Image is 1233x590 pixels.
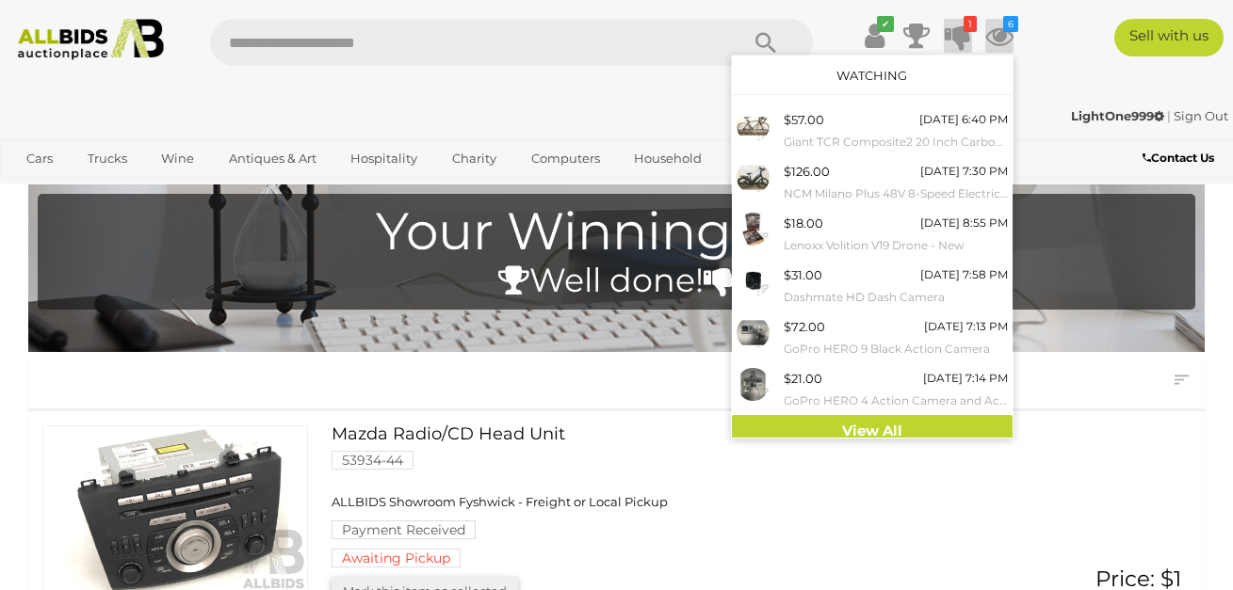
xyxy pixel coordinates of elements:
[622,143,714,174] a: Household
[732,311,1013,363] a: $72.00 [DATE] 7:13 PM GoPro HERO 9 Black Action Camera
[732,363,1013,415] a: $21.00 [DATE] 7:14 PM GoPro HERO 4 Action Camera and Accessories
[732,415,1013,448] a: View All
[964,16,977,32] i: 1
[14,174,77,205] a: Sports
[719,19,813,66] button: Search
[737,109,770,142] img: 54402-7a.jpg
[784,112,824,127] span: $57.00
[47,263,1186,299] h4: Well done!
[1167,108,1171,123] span: |
[732,104,1013,156] a: $57.00 [DATE] 6:40 PM Giant TCR Composite2 20 Inch Carbon Frame Road Bike with Aero Carbon Forks
[338,143,430,174] a: Hospitality
[1174,108,1228,123] a: Sign Out
[784,267,822,282] span: $31.00
[519,143,612,174] a: Computers
[346,425,995,566] a: Mazda Radio/CD Head Unit 53934-44 ALLBIDS Showroom Fyshwick - Freight or Local Pickup Payment Rec...
[1071,108,1167,123] a: LightOne999
[877,16,894,32] i: ✔
[1143,148,1219,168] a: Contact Us
[217,143,329,174] a: Antiques & Art
[737,161,770,194] img: 54047-17a.JPG
[724,143,808,174] a: Industrial
[924,316,1008,337] div: [DATE] 7:13 PM
[920,213,1008,233] div: [DATE] 8:55 PM
[737,213,770,246] img: 53982-19a.jpg
[784,164,830,179] span: $126.00
[784,371,822,386] span: $21.00
[1003,16,1018,32] i: 6
[1114,19,1224,56] a: Sell with us
[1143,151,1214,165] b: Contact Us
[47,203,1186,261] h1: Your Winning Bids
[732,260,1013,311] a: $31.00 [DATE] 7:58 PM Dashmate HD Dash Camera
[732,208,1013,260] a: $18.00 [DATE] 8:55 PM Lenoxx Volition V19 Drone - New
[985,19,1014,53] a: 6
[440,143,509,174] a: Charity
[784,132,1008,152] small: Giant TCR Composite2 20 Inch Carbon Frame Road Bike with Aero Carbon Forks
[9,19,173,60] img: Allbids.com.au
[732,156,1013,208] a: $126.00 [DATE] 7:30 PM NCM Milano Plus 48V 8-Speed Electric Bike
[149,143,206,174] a: Wine
[784,319,825,334] span: $72.00
[944,19,972,53] a: 1
[784,235,1008,256] small: Lenoxx Volition V19 Drone - New
[920,264,1008,285] div: [DATE] 7:58 PM
[88,174,246,205] a: [GEOGRAPHIC_DATA]
[836,68,907,83] a: Watching
[784,287,1008,308] small: Dashmate HD Dash Camera
[1071,108,1164,123] strong: LightOne999
[920,161,1008,182] div: [DATE] 7:30 PM
[737,264,770,297] img: 54540-29a.png
[861,19,889,53] a: ✔
[784,183,1008,204] small: NCM Milano Plus 48V 8-Speed Electric Bike
[919,109,1008,130] div: [DATE] 6:40 PM
[784,215,823,231] span: $18.00
[737,368,770,401] img: 54574-89a.jpeg
[784,391,1008,411] small: GoPro HERO 4 Action Camera and Accessories
[784,339,1008,359] small: GoPro HERO 9 Black Action Camera
[75,143,139,174] a: Trucks
[923,368,1008,389] div: [DATE] 7:14 PM
[737,316,770,349] img: 54574-90a.jpeg
[14,143,65,174] a: Cars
